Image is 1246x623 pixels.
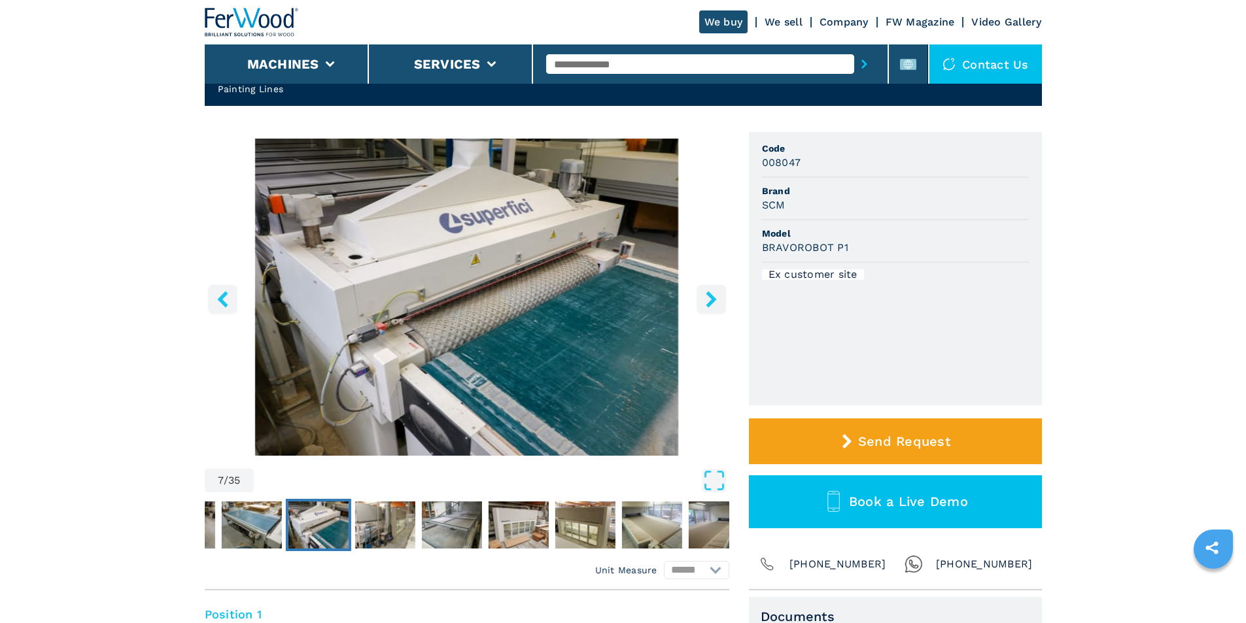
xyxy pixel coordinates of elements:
img: e508b49f2807150163021243610d6aea [688,501,748,548]
a: sharethis [1196,531,1228,564]
span: Brand [762,184,1029,197]
img: b8b35d3c947cac0eb2c506cf782c8a05 [288,501,348,548]
h3: SCM [762,197,786,212]
span: / [224,475,228,486]
div: Contact us [929,44,1042,84]
button: Book a Live Demo [749,475,1042,528]
button: Go to Slide 9 [419,499,484,551]
button: Go to Slide 13 [685,499,751,551]
button: submit-button [854,49,874,79]
h4: Position 1 [205,607,729,622]
h2: Painting Lines [218,82,412,95]
img: c20712b41e9238d73344c27a434e1fe7 [555,501,615,548]
img: Phone [758,555,776,573]
img: Painting Lines SCM BRAVOROBOT P1 [205,139,729,456]
img: 1fb90f5160876ea7441168f5f5e3e1cc [621,501,682,548]
h3: 008047 [762,155,801,170]
button: Go to Slide 6 [218,499,284,551]
img: 37f056260532b1a714ac64362d7ac88f [221,501,281,548]
span: Book a Live Demo [849,494,968,509]
span: Model [762,227,1029,240]
img: Ferwood [205,8,299,37]
button: Go to Slide 5 [152,499,217,551]
button: Go to Slide 12 [619,499,684,551]
button: Send Request [749,418,1042,464]
img: 443a54535deec9254a06e2052ad10942 [421,501,481,548]
img: 83d1f578bee5e9df365996b8ce2463ca [488,501,548,548]
span: 7 [218,475,224,486]
a: FW Magazine [886,16,955,28]
span: 35 [228,475,241,486]
a: We buy [699,10,748,33]
em: Unit Measure [595,564,657,577]
iframe: Chat [1190,564,1236,613]
button: Go to Slide 8 [352,499,417,551]
button: Machines [247,56,319,72]
button: right-button [697,284,726,314]
button: Go to Slide 11 [552,499,617,551]
button: Open Fullscreen [257,469,726,492]
div: Ex customer site [762,269,864,280]
button: left-button [208,284,237,314]
img: 664c89163ff45ca72c6799b8d8ba7a17 [355,501,415,548]
span: Send Request [858,433,950,449]
button: Services [414,56,481,72]
img: Whatsapp [905,555,923,573]
img: a171af8fc17e70564ee1a659b4d36119 [154,501,215,548]
a: We sell [765,16,803,28]
span: [PHONE_NUMBER] [789,555,886,573]
a: Video Gallery [971,16,1041,28]
span: Code [762,142,1029,155]
button: Go to Slide 10 [485,499,551,551]
button: Go to Slide 7 [285,499,351,551]
a: Company [820,16,869,28]
h3: BRAVOROBOT P1 [762,240,848,255]
div: Go to Slide 7 [205,139,729,456]
img: Contact us [943,58,956,71]
span: [PHONE_NUMBER] [936,555,1033,573]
